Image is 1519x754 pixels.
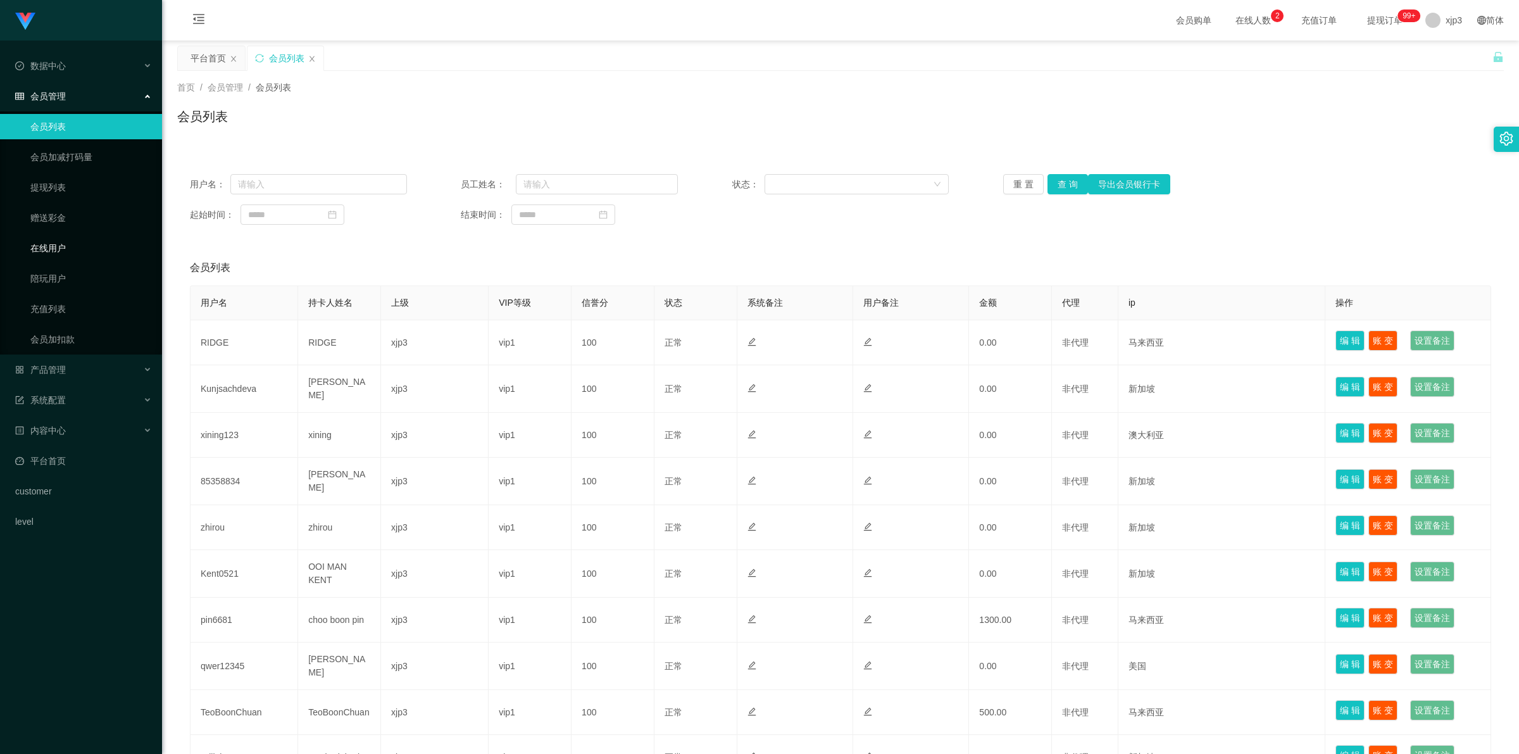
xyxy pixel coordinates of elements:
[1499,132,1513,146] i: 图标: setting
[190,260,230,275] span: 会员列表
[665,522,682,532] span: 正常
[1397,9,1420,22] sup: 221
[15,365,66,375] span: 产品管理
[381,413,489,458] td: xjp3
[15,365,24,374] i: 图标: appstore-o
[255,54,264,63] i: 图标: sync
[381,458,489,505] td: xjp3
[665,337,682,348] span: 正常
[582,298,608,308] span: 信誉分
[298,690,381,735] td: TeoBoonChuan
[208,82,243,92] span: 会员管理
[381,365,489,413] td: xjp3
[1003,174,1044,194] button: 重 置
[863,430,872,439] i: 图标: edit
[15,479,152,504] a: customer
[969,365,1052,413] td: 0.00
[30,327,152,352] a: 会员加扣款
[381,550,489,598] td: xjp3
[15,425,66,436] span: 内容中心
[863,384,872,393] i: 图标: edit
[1062,476,1089,486] span: 非代理
[969,505,1052,550] td: 0.00
[1335,423,1365,443] button: 编 辑
[1128,298,1135,308] span: ip
[381,505,489,550] td: xjp3
[1368,515,1397,536] button: 账 变
[572,598,654,643] td: 100
[572,643,654,690] td: 100
[489,690,572,735] td: vip1
[15,426,24,435] i: 图标: profile
[1118,413,1325,458] td: 澳大利亚
[1368,654,1397,674] button: 账 变
[190,178,230,191] span: 用户名：
[1062,615,1089,625] span: 非代理
[191,458,298,505] td: 85358834
[747,298,783,308] span: 系统备注
[1335,562,1365,582] button: 编 辑
[191,365,298,413] td: Kunjsachdeva
[30,266,152,291] a: 陪玩用户
[1062,430,1089,440] span: 非代理
[747,430,756,439] i: 图标: edit
[15,61,24,70] i: 图标: check-circle-o
[298,598,381,643] td: choo boon pin
[1295,16,1343,25] span: 充值订单
[1118,458,1325,505] td: 新加坡
[191,550,298,598] td: Kent0521
[1047,174,1088,194] button: 查 询
[269,46,304,70] div: 会员列表
[1118,598,1325,643] td: 马来西亚
[191,413,298,458] td: xining123
[1368,700,1397,720] button: 账 变
[969,320,1052,365] td: 0.00
[1368,562,1397,582] button: 账 变
[863,569,872,577] i: 图标: edit
[1368,608,1397,628] button: 账 变
[230,174,407,194] input: 请输入
[381,690,489,735] td: xjp3
[1410,515,1454,536] button: 设置备注
[298,458,381,505] td: [PERSON_NAME]
[665,384,682,394] span: 正常
[665,661,682,671] span: 正常
[1062,522,1089,532] span: 非代理
[1335,515,1365,536] button: 编 辑
[665,707,682,717] span: 正常
[381,643,489,690] td: xjp3
[1118,365,1325,413] td: 新加坡
[489,643,572,690] td: vip1
[1335,608,1365,628] button: 编 辑
[572,365,654,413] td: 100
[1088,174,1170,194] button: 导出会员银行卡
[15,395,66,405] span: 系统配置
[1477,16,1486,25] i: 图标: global
[1410,700,1454,720] button: 设置备注
[1361,16,1409,25] span: 提现订单
[298,505,381,550] td: zhirou
[1062,337,1089,348] span: 非代理
[1368,469,1397,489] button: 账 变
[30,236,152,261] a: 在线用户
[298,320,381,365] td: RIDGE
[200,82,203,92] span: /
[665,476,682,486] span: 正常
[979,298,997,308] span: 金额
[516,174,677,194] input: 请输入
[30,296,152,322] a: 充值列表
[177,1,220,41] i: 图标: menu-fold
[572,505,654,550] td: 100
[1410,608,1454,628] button: 设置备注
[15,13,35,30] img: logo.9652507e.png
[1410,562,1454,582] button: 设置备注
[747,337,756,346] i: 图标: edit
[256,82,291,92] span: 会员列表
[177,107,228,126] h1: 会员列表
[732,178,765,191] span: 状态：
[665,430,682,440] span: 正常
[15,91,66,101] span: 会员管理
[1410,330,1454,351] button: 设置备注
[328,210,337,219] i: 图标: calendar
[298,365,381,413] td: [PERSON_NAME]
